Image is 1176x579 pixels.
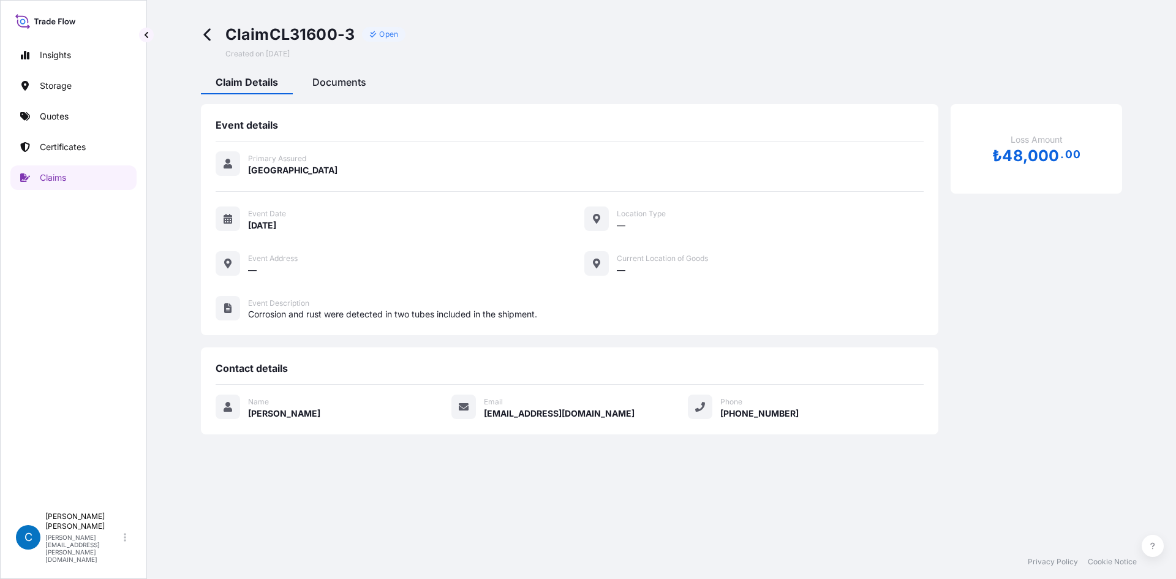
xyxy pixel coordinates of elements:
p: Quotes [40,110,69,123]
span: Event Date [248,209,286,219]
span: Claim Details [216,76,278,88]
a: Certificates [10,135,137,159]
a: Claims [10,165,137,190]
span: . [1060,151,1064,158]
span: [DATE] [248,219,276,232]
span: C [24,531,32,543]
p: Claims [40,172,66,184]
span: Event details [216,119,278,131]
span: Documents [312,76,366,88]
span: Location Type [617,209,666,219]
span: Primary Assured [248,154,306,164]
span: Event Address [248,254,298,263]
span: [EMAIL_ADDRESS][DOMAIN_NAME] [484,407,635,420]
a: Privacy Policy [1028,557,1078,567]
p: Open [379,29,398,39]
span: Created on [225,49,290,59]
span: Name [248,397,269,407]
span: Contact details [216,362,288,374]
a: Quotes [10,104,137,129]
span: [PERSON_NAME] [248,407,320,420]
span: 00 [1065,151,1080,158]
span: Loss Amount [1011,134,1063,146]
span: [GEOGRAPHIC_DATA] [248,164,337,176]
span: Current Location of Goods [617,254,708,263]
a: Storage [10,74,137,98]
span: — [617,219,625,232]
a: Insights [10,43,137,67]
p: [PERSON_NAME] [PERSON_NAME] [45,512,121,531]
p: [PERSON_NAME][EMAIL_ADDRESS][PERSON_NAME][DOMAIN_NAME] [45,534,121,563]
a: Cookie Notice [1088,557,1137,567]
p: Insights [40,49,71,61]
span: [PHONE_NUMBER] [720,407,799,420]
span: Email [484,397,503,407]
span: ₺ [992,148,1002,164]
p: Certificates [40,141,86,153]
span: — [617,264,625,276]
span: — [248,264,257,276]
span: Phone [720,397,742,407]
span: [DATE] [266,49,290,59]
span: 48 [1002,148,1022,164]
span: Event Description [248,298,309,308]
span: Corrosion and rust were detected in two tubes included in the shipment. [248,308,924,320]
span: 000 [1028,148,1060,164]
p: Storage [40,80,72,92]
span: , [1023,148,1028,164]
span: Claim CL31600-3 [225,25,355,44]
